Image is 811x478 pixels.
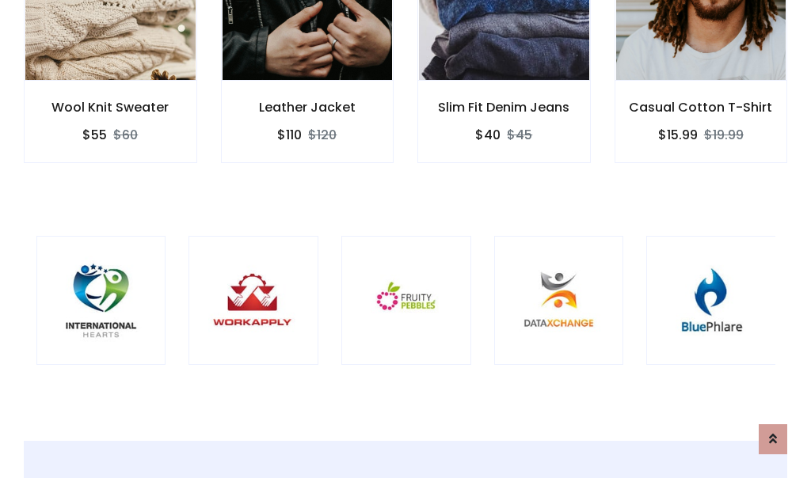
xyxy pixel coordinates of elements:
h6: Leather Jacket [222,100,394,115]
h6: $15.99 [658,127,698,142]
h6: $110 [277,127,302,142]
h6: Wool Knit Sweater [25,100,196,115]
del: $45 [507,126,532,144]
h6: $40 [475,127,501,142]
del: $60 [113,126,138,144]
h6: Casual Cotton T-Shirt [615,100,787,115]
h6: Slim Fit Denim Jeans [418,100,590,115]
del: $19.99 [704,126,744,144]
h6: $55 [82,127,107,142]
del: $120 [308,126,337,144]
